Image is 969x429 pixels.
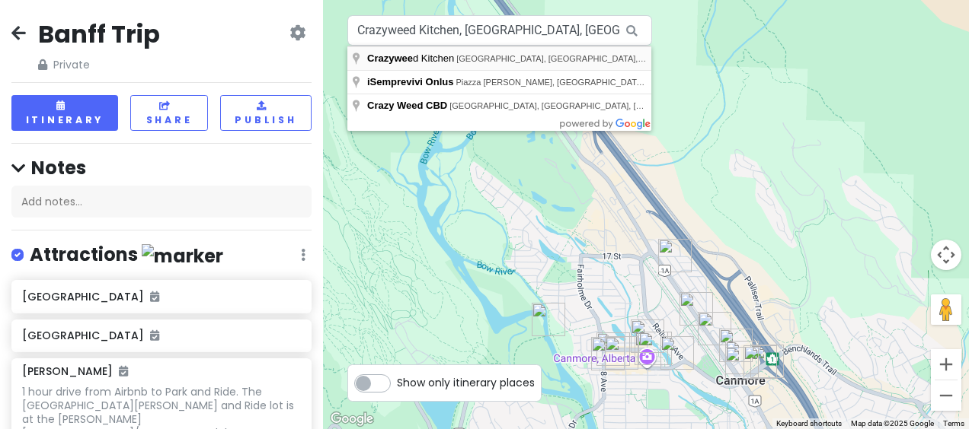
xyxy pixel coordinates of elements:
[22,329,300,342] h6: [GEOGRAPHIC_DATA]
[456,78,827,87] span: Piazza [PERSON_NAME], [GEOGRAPHIC_DATA], [GEOGRAPHIC_DATA], [GEOGRAPHIC_DATA]
[327,409,377,429] a: Open this area in Google Maps (opens a new window)
[931,380,961,411] button: Zoom out
[327,409,377,429] img: Google
[119,366,128,377] i: Added to itinerary
[713,323,759,368] div: BLAKE Restaurant Brewhouse and Distillery
[367,100,447,111] span: Crazy Weed CBD
[652,233,698,278] div: The Bankhead Restaurant And Lounge
[130,95,208,131] button: Share
[30,243,223,268] h4: Attractions
[673,286,719,332] div: Thai House Restaurant
[526,297,571,342] div: Canmore Engine Bridge
[744,338,790,384] div: Tank310 - by The Grizzly Paw Brewing Co.
[38,56,160,73] span: Private
[654,330,700,376] div: Policeman Creek Trail
[11,156,312,180] h4: Notes
[22,290,300,303] h6: [GEOGRAPHIC_DATA]
[625,313,670,359] div: Communitea Cafe
[776,418,842,429] button: Keyboard shortcuts
[367,76,453,87] span: iSemprevivi Onlus
[347,15,652,46] input: Search a place
[851,419,934,427] span: Map data ©2025 Google
[22,364,128,378] h6: [PERSON_NAME]
[599,330,644,376] div: BeaverTails- Queues de Castor (Canmore)
[719,335,765,380] div: Blondies Cafe
[931,240,961,270] button: Map camera controls
[719,341,765,386] div: Canmore
[220,95,312,131] button: Publish
[449,101,721,110] span: [GEOGRAPHIC_DATA], [GEOGRAPHIC_DATA], [GEOGRAPHIC_DATA]
[150,291,159,302] i: Added to itinerary
[628,326,674,371] div: Stonewaters
[931,294,961,325] button: Drag Pegman onto the map to open Street View
[367,52,413,64] span: Crazywee
[397,374,535,391] span: Show only itinerary places
[931,349,961,380] button: Zoom in
[367,52,456,64] span: d Kitchen
[943,419,964,427] a: Terms (opens in new tab)
[585,331,631,377] div: Big Bear Trading Company
[150,330,159,341] i: Added to itinerary
[590,326,636,372] div: Cafe Books Ltd
[11,95,118,131] button: Itinerary
[632,326,678,371] div: Spirit Of The Earth
[11,186,312,218] div: Add notes...
[737,339,783,385] div: Rocket Pie Pizza
[142,244,223,268] img: marker
[456,54,728,63] span: [GEOGRAPHIC_DATA], [GEOGRAPHIC_DATA], [GEOGRAPHIC_DATA]
[692,306,737,351] div: Rocky Mountain Bagel Company
[38,18,160,50] h2: Banff Trip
